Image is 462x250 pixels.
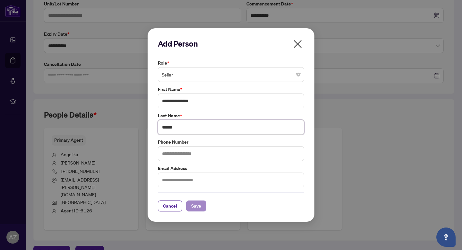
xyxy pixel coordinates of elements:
label: Email Address [158,165,304,172]
label: Last Name [158,112,304,119]
label: Role [158,59,304,67]
label: Phone Number [158,138,304,146]
h2: Add Person [158,39,304,49]
span: close [293,39,303,49]
span: Seller [162,68,300,81]
button: Open asap [436,228,456,247]
label: First Name [158,86,304,93]
button: Save [186,201,206,211]
span: Save [191,201,201,211]
span: close-circle [296,73,300,76]
span: Cancel [163,201,177,211]
button: Cancel [158,201,182,211]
